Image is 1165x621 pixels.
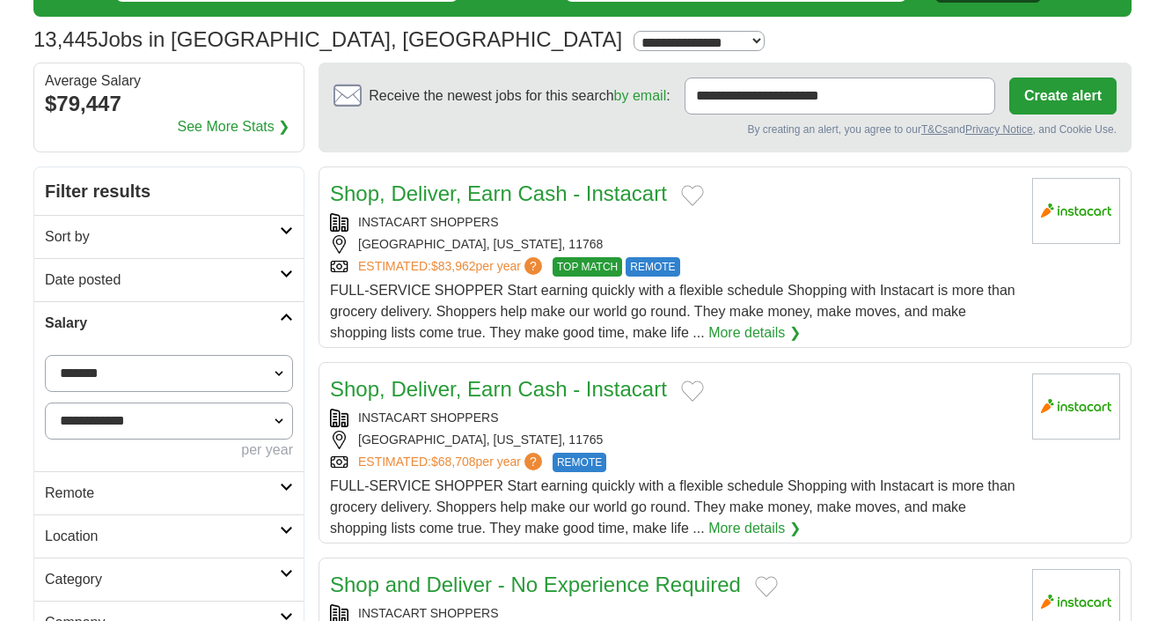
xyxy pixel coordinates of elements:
[553,257,622,277] span: TOP MATCH
[330,181,667,205] a: Shop, Deliver, Earn Cash - Instacart
[45,270,280,291] h2: Date posted
[330,283,1015,340] span: FULL-SERVICE SHOPPER Start earning quickly with a flexible schedule Shopping with Instacart is mo...
[369,85,670,107] span: Receive the newest jobs for this search :
[34,514,304,558] a: Location
[681,185,704,206] button: Add to favorite jobs
[330,573,741,596] a: Shop and Deliver - No Experience Required
[45,313,280,334] h2: Salary
[755,576,778,597] button: Add to favorite jobs
[708,322,801,344] a: More details ❯
[34,258,304,301] a: Date posted
[45,440,293,461] div: per year
[45,74,293,88] div: Average Salary
[33,27,622,51] h1: Jobs in [GEOGRAPHIC_DATA], [GEOGRAPHIC_DATA]
[626,257,679,277] span: REMOTE
[614,88,667,103] a: by email
[34,558,304,601] a: Category
[330,377,667,401] a: Shop, Deliver, Earn Cash - Instacart
[524,257,542,275] span: ?
[330,235,1018,254] div: [GEOGRAPHIC_DATA], [US_STATE], 11768
[431,259,476,273] span: $83,962
[330,431,1018,449] div: [GEOGRAPHIC_DATA], [US_STATE], 11765
[708,518,801,539] a: More details ❯
[553,453,606,472] span: REMOTE
[34,167,304,215] h2: Filter results
[45,226,280,248] h2: Sort by
[330,478,1015,536] span: FULL-SERVICE SHOPPER Start earning quickly with a flexible schedule Shopping with Instacart is mo...
[34,301,304,344] a: Salary
[34,215,304,258] a: Sort by
[34,471,304,514] a: Remote
[333,122,1117,137] div: By creating an alert, you agree to our and , and Cookie Use.
[358,453,546,472] a: ESTIMATED:$68,708per year?
[45,526,280,547] h2: Location
[1032,178,1120,244] img: Instacart logo
[33,24,98,55] span: 13,445
[45,569,280,590] h2: Category
[45,483,280,504] h2: Remote
[1009,78,1117,115] button: Create alert
[1032,373,1120,440] img: Instacart logo
[358,215,498,229] a: INSTACART SHOPPERS
[178,116,290,137] a: See More Stats ❯
[524,453,542,470] span: ?
[681,381,704,402] button: Add to favorite jobs
[45,88,293,120] div: $79,447
[431,455,476,469] span: $68,708
[358,257,546,277] a: ESTIMATED:$83,962per year?
[965,123,1033,136] a: Privacy Notice
[358,410,498,425] a: INSTACART SHOPPERS
[358,606,498,620] a: INSTACART SHOPPERS
[921,123,948,136] a: T&Cs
